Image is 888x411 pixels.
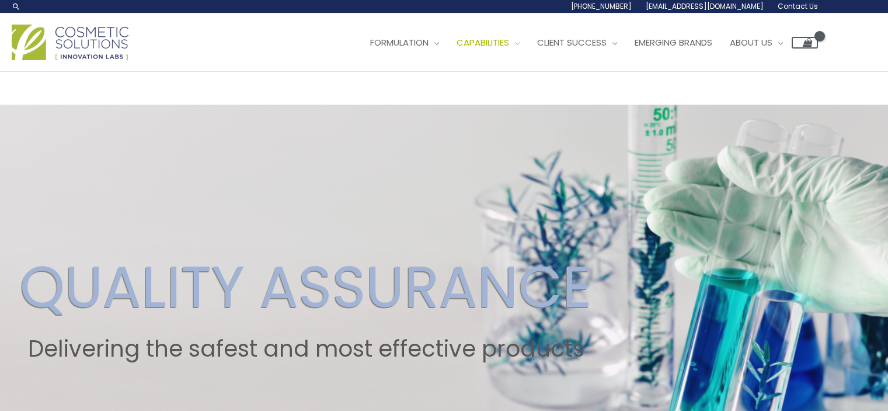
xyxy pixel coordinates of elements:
[635,36,712,49] span: Emerging Brands
[20,253,592,322] h2: QUALITY ASSURANCE
[457,36,509,49] span: Capabilities
[730,36,772,49] span: About Us
[361,25,448,60] a: Formulation
[370,36,429,49] span: Formulation
[12,2,21,11] a: Search icon link
[778,1,818,11] span: Contact Us
[448,25,528,60] a: Capabilities
[353,25,818,60] nav: Site Navigation
[792,37,818,49] a: View Shopping Cart, empty
[571,1,632,11] span: [PHONE_NUMBER]
[20,336,592,362] h2: Delivering the safest and most effective products
[646,1,764,11] span: [EMAIL_ADDRESS][DOMAIN_NAME]
[721,25,792,60] a: About Us
[528,25,626,60] a: Client Success
[12,25,128,60] img: Cosmetic Solutions Logo
[626,25,721,60] a: Emerging Brands
[537,36,607,49] span: Client Success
